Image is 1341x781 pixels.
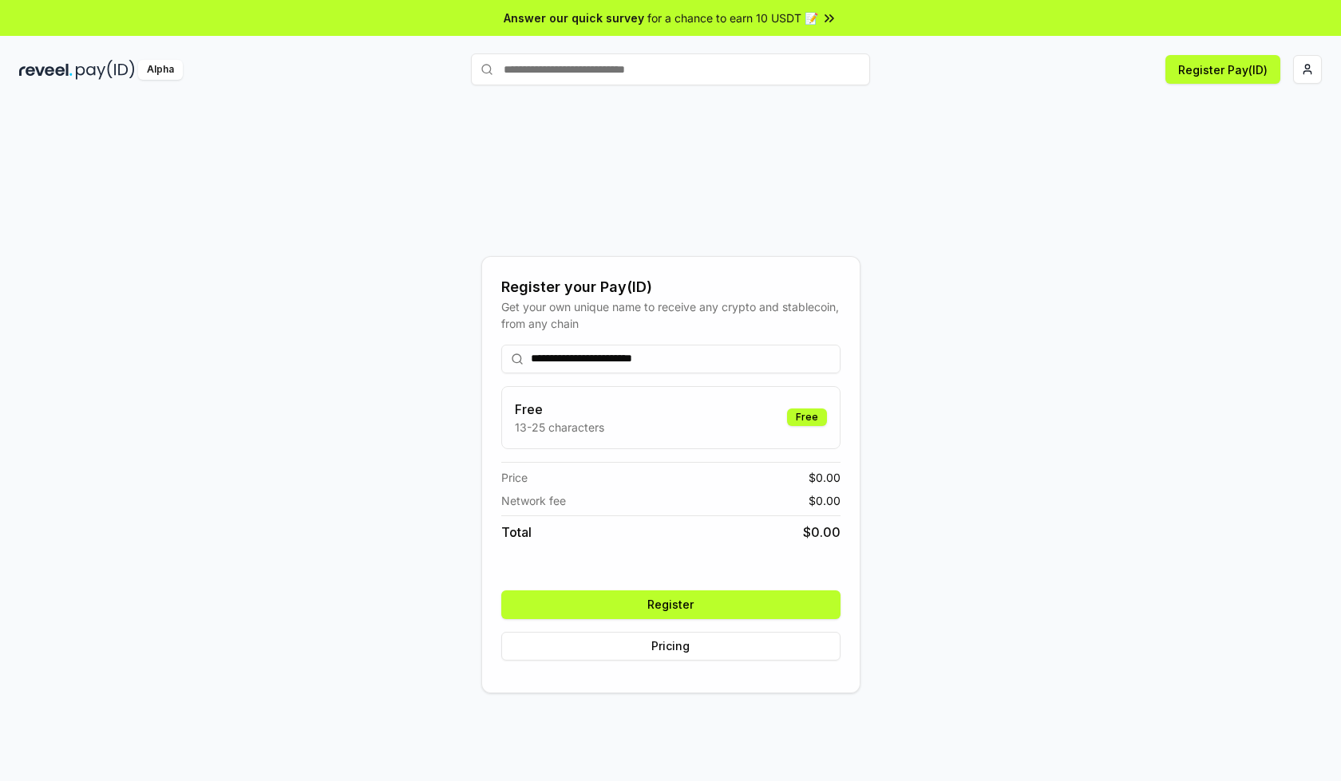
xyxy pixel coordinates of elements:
span: Answer our quick survey [504,10,644,26]
span: $ 0.00 [809,469,841,486]
button: Pricing [501,632,841,661]
h3: Free [515,400,604,419]
span: Total [501,523,532,542]
button: Register Pay(ID) [1165,55,1280,84]
img: reveel_dark [19,60,73,80]
span: for a chance to earn 10 USDT 📝 [647,10,818,26]
div: Register your Pay(ID) [501,276,841,298]
button: Register [501,590,841,619]
div: Alpha [138,60,183,80]
span: $ 0.00 [803,523,841,542]
div: Get your own unique name to receive any crypto and stablecoin, from any chain [501,298,841,332]
div: Free [787,408,827,426]
span: $ 0.00 [809,492,841,509]
img: pay_id [76,60,135,80]
span: Price [501,469,528,486]
p: 13-25 characters [515,419,604,436]
span: Network fee [501,492,566,509]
